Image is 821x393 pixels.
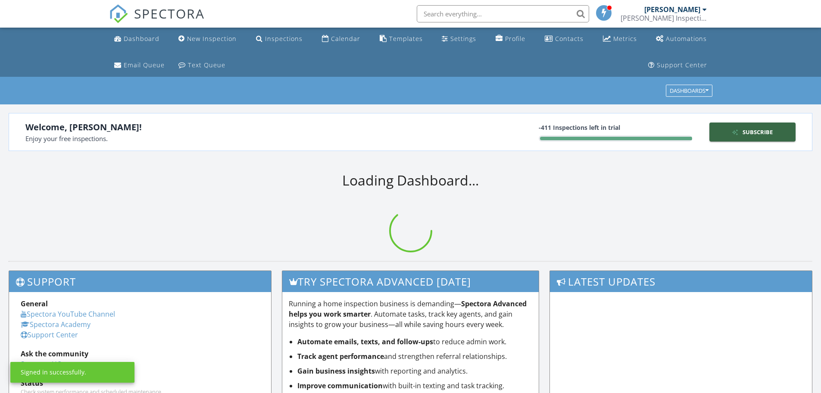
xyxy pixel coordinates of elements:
[175,57,229,73] a: Text Queue
[331,35,360,43] div: Calendar
[109,12,205,30] a: SPECTORA
[297,352,384,361] strong: Track agent performance
[187,35,237,43] div: New Inspection
[109,4,128,23] img: The Best Home Inspection Software - Spectora
[265,35,303,43] div: Inspections
[282,271,539,292] h3: Try spectora advanced [DATE]
[21,330,78,340] a: Support Center
[297,366,375,376] strong: Gain business insights
[670,88,709,94] div: Dashboards
[25,134,410,144] div: Enjoy your free inspections.
[297,381,383,390] strong: Improve communication
[550,271,812,292] h3: Latest Updates
[376,31,426,47] a: Templates
[21,299,48,308] strong: General
[599,31,640,47] a: Metrics
[297,366,533,376] li: with reporting and analytics.
[555,35,584,43] div: Contacts
[657,61,707,69] div: Support Center
[713,128,792,137] div: Subscribe
[732,129,743,135] img: icon-sparkles-377fab4bbd7c819a5895.svg
[541,31,587,47] a: Contacts
[25,121,410,134] div: Welcome, [PERSON_NAME]!
[645,57,711,73] a: Support Center
[134,4,205,22] span: SPECTORA
[621,14,707,22] div: Patten Inspections LLC
[505,35,525,43] div: Profile
[21,368,86,377] div: Signed in successfully.
[297,337,433,346] strong: Automate emails, texts, and follow-ups
[613,35,637,43] div: Metrics
[297,336,533,347] li: to reduce admin work.
[666,35,707,43] div: Automations
[21,320,91,329] a: Spectora Academy
[450,35,476,43] div: Settings
[389,35,423,43] div: Templates
[417,5,589,22] input: Search everything...
[21,359,62,369] a: Spectora HQ
[253,31,306,47] a: Inspections
[539,123,692,132] div: -411 Inspections left in trial
[438,31,480,47] a: Settings
[289,299,527,319] strong: Spectora Advanced helps you work smarter
[709,123,796,141] a: Subscribe
[124,61,165,69] div: Email Queue
[492,31,529,47] a: Company Profile
[644,5,700,14] div: [PERSON_NAME]
[666,85,712,97] button: Dashboards
[21,378,259,388] div: Status
[297,380,533,391] li: with built-in texting and task tracking.
[124,35,159,43] div: Dashboard
[21,309,115,319] a: Spectora YouTube Channel
[188,61,225,69] div: Text Queue
[175,31,240,47] a: New Inspection
[9,271,271,292] h3: Support
[318,31,364,47] a: Calendar
[652,31,710,47] a: Automations (Basic)
[21,349,259,359] div: Ask the community
[111,31,163,47] a: Dashboard
[289,299,533,330] p: Running a home inspection business is demanding— . Automate tasks, track key agents, and gain ins...
[297,351,533,362] li: and strengthen referral relationships.
[111,57,168,73] a: Email Queue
